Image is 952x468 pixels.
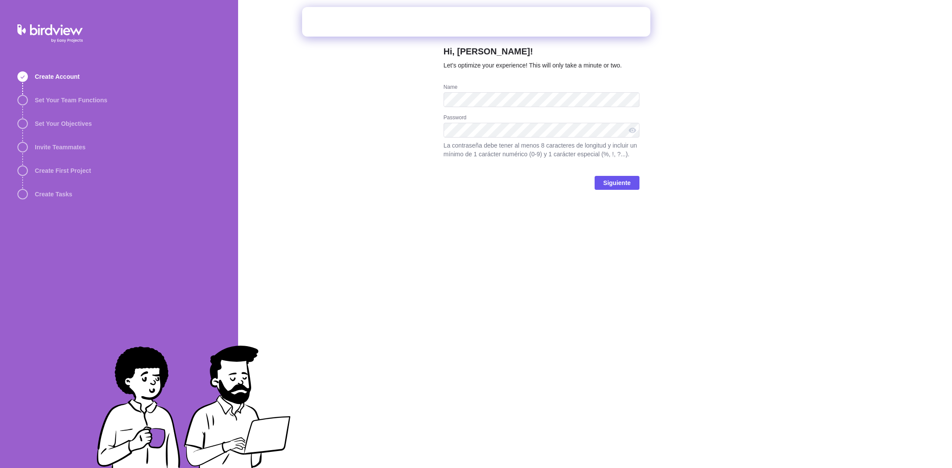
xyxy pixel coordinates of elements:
[302,7,650,37] iframe: Intercom live chat banner
[444,141,639,158] span: La contraseña debe tener al menos 8 caracteres de longitud y incluir un mínimo de 1 carácter numé...
[35,119,92,128] span: Set Your Objectives
[444,62,622,69] span: Let’s optimize your experience! This will only take a minute or two.
[35,143,85,152] span: Invite Teammates
[444,84,639,92] div: Name
[35,190,72,199] span: Create Tasks
[35,166,91,175] span: Create First Project
[595,176,639,190] span: Siguiente
[444,114,639,123] div: Password
[603,178,631,188] span: Siguiente
[444,45,639,61] h2: Hi, [PERSON_NAME]!
[35,96,107,104] span: Set Your Team Functions
[35,72,80,81] span: Create Account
